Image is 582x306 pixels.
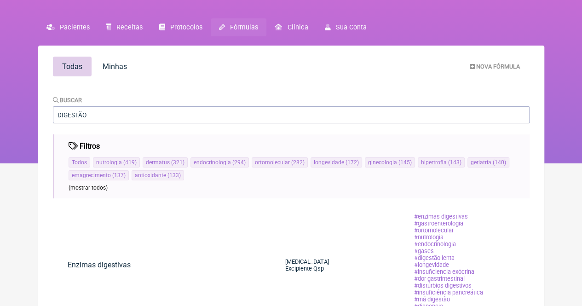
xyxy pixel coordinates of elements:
a: hipertrofia(143) [421,159,461,166]
span: digestão lenta [413,254,455,261]
span: ( 133 ) [166,172,181,179]
span: insuficiência pancreática [413,289,484,296]
span: ( 321 ) [170,159,184,166]
a: Receitas [98,18,151,36]
span: ( 145 ) [397,159,412,166]
span: Sua Conta [336,23,367,31]
span: dermatus [146,159,170,166]
a: Sua Conta [316,18,375,36]
span: endocrinologia [194,159,231,166]
span: insuficiencia exócrina [413,268,475,275]
input: emagrecimento, ansiedade [53,106,530,123]
a: nutrologia(419) [96,159,137,166]
a: [MEDICAL_DATA] Excipiente Qsp [271,245,344,285]
span: longevidade [314,159,344,166]
a: ginecologia(145) [368,159,412,166]
span: Todas [62,62,82,71]
a: Minhas [93,57,136,76]
span: geriatria [471,159,491,166]
span: gases [413,248,434,254]
span: Clínica [287,23,308,31]
span: ortomolecular [255,159,290,166]
span: Nova Fórmula [476,63,520,70]
span: [MEDICAL_DATA] [285,258,329,265]
span: enzimas digestivas [413,213,468,220]
span: (mostrar todos) [69,185,108,191]
span: longevidade [413,261,449,268]
span: Fórmulas [230,23,258,31]
span: nutrologia [96,159,122,166]
span: emagrecimento [72,172,111,179]
a: Pacientes [38,18,98,36]
span: hipertrofia [421,159,447,166]
span: distúrbios digestivos [413,282,472,289]
a: Clínica [266,18,316,36]
span: ortomolecular [413,227,454,234]
span: ( 294 ) [231,159,246,166]
a: Protocolos [151,18,211,36]
h4: Filtros [69,142,100,150]
a: longevidade(172) [314,159,359,166]
span: má digestão [413,296,450,303]
label: Buscar [53,97,82,104]
span: ( 140 ) [491,159,506,166]
a: emagrecimento(137) [72,172,126,179]
a: dermatus(321) [146,159,184,166]
span: nutrologia [413,234,444,241]
span: ( 143 ) [447,159,461,166]
span: Minhas [103,62,127,71]
span: Protocolos [170,23,202,31]
span: ( 282 ) [290,159,305,166]
span: ( 419 ) [122,159,137,166]
span: antioxidante [135,172,166,179]
span: dor gastrintestinal [413,275,465,282]
a: ortomolecular(282) [255,159,305,166]
span: ( 137 ) [111,172,126,179]
a: Nova Fórmula [462,58,527,74]
span: ( 172 ) [344,159,359,166]
span: gastroenterologia [413,220,464,227]
span: ginecologia [368,159,397,166]
span: Receitas [116,23,143,31]
a: Enzimas digestivas [53,253,145,277]
a: geriatria(140) [471,159,506,166]
span: Excipiente Qsp [285,265,324,272]
a: Todas [53,57,92,76]
a: antioxidante(133) [135,172,181,179]
span: endocrinologia [413,241,456,248]
a: Todos [72,159,87,166]
a: endocrinologia(294) [194,159,246,166]
a: Fórmulas [211,18,266,36]
span: Pacientes [60,23,90,31]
